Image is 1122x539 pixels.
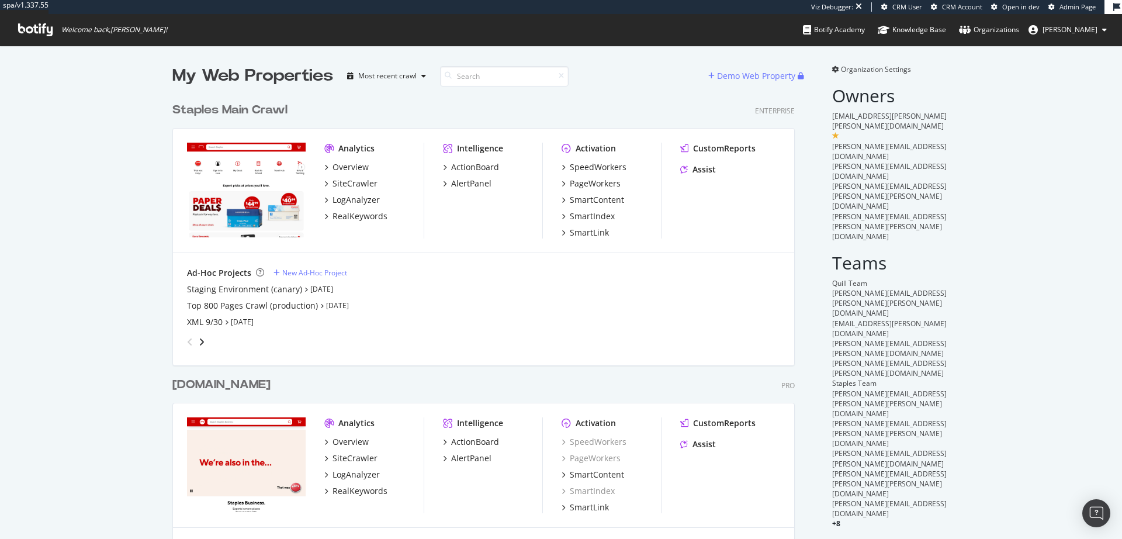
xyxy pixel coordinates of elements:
[1059,2,1096,11] span: Admin Page
[1048,2,1096,12] a: Admin Page
[1019,20,1116,39] button: [PERSON_NAME]
[562,452,621,464] a: PageWorkers
[717,70,795,82] div: Demo Web Property
[693,143,756,154] div: CustomReports
[832,161,947,181] span: [PERSON_NAME][EMAIL_ADDRESS][DOMAIN_NAME]
[562,502,609,513] a: SmartLink
[187,300,318,312] a: Top 800 Pages Crawl (production)
[832,319,947,338] span: [EMAIL_ADDRESS][PERSON_NAME][DOMAIN_NAME]
[333,210,387,222] div: RealKeywords
[832,519,840,528] span: + 8
[451,436,499,448] div: ActionBoard
[172,102,288,119] div: Staples Main Crawl
[333,469,380,481] div: LogAnalyzer
[832,253,950,272] h2: Teams
[333,194,380,206] div: LogAnalyzer
[832,212,947,241] span: [PERSON_NAME][EMAIL_ADDRESS][PERSON_NAME][PERSON_NAME][DOMAIN_NAME]
[172,64,333,88] div: My Web Properties
[680,164,716,175] a: Assist
[570,178,621,189] div: PageWorkers
[333,452,378,464] div: SiteCrawler
[892,2,922,11] span: CRM User
[231,317,254,327] a: [DATE]
[755,106,795,116] div: Enterprise
[832,448,947,468] span: [PERSON_NAME][EMAIL_ADDRESS][PERSON_NAME][DOMAIN_NAME]
[878,24,946,36] div: Knowledge Base
[451,178,491,189] div: AlertPanel
[187,284,302,295] div: Staging Environment (canary)
[187,316,223,328] a: XML 9/30
[324,194,380,206] a: LogAnalyzer
[443,161,499,173] a: ActionBoard
[282,268,347,278] div: New Ad-Hoc Project
[198,336,206,348] div: angle-right
[562,469,624,481] a: SmartContent
[324,485,387,497] a: RealKeywords
[832,181,947,211] span: [PERSON_NAME][EMAIL_ADDRESS][PERSON_NAME][PERSON_NAME][DOMAIN_NAME]
[832,389,947,419] span: [PERSON_NAME][EMAIL_ADDRESS][PERSON_NAME][PERSON_NAME][DOMAIN_NAME]
[680,417,756,429] a: CustomReports
[708,71,798,81] a: Demo Web Property
[324,161,369,173] a: Overview
[324,469,380,481] a: LogAnalyzer
[333,178,378,189] div: SiteCrawler
[832,419,947,448] span: [PERSON_NAME][EMAIL_ADDRESS][PERSON_NAME][PERSON_NAME][DOMAIN_NAME]
[457,417,503,429] div: Intelligence
[878,14,946,46] a: Knowledge Base
[832,141,947,161] span: [PERSON_NAME][EMAIL_ADDRESS][DOMAIN_NAME]
[1043,25,1097,34] span: Nathalie Geoffrin
[326,300,349,310] a: [DATE]
[187,143,306,237] img: staples.com
[832,378,950,388] div: Staples Team
[680,438,716,450] a: Assist
[832,288,947,318] span: [PERSON_NAME][EMAIL_ADDRESS][PERSON_NAME][PERSON_NAME][DOMAIN_NAME]
[562,436,626,448] a: SpeedWorkers
[187,417,306,512] img: staplesadvantage.com
[443,436,499,448] a: ActionBoard
[172,102,292,119] a: Staples Main Crawl
[832,111,947,131] span: [EMAIL_ADDRESS][PERSON_NAME][PERSON_NAME][DOMAIN_NAME]
[991,2,1040,12] a: Open in dev
[942,2,982,11] span: CRM Account
[570,227,609,239] div: SmartLink
[172,376,275,393] a: [DOMAIN_NAME]
[324,210,387,222] a: RealKeywords
[692,438,716,450] div: Assist
[708,67,798,85] button: Demo Web Property
[562,485,615,497] a: SmartIndex
[310,284,333,294] a: [DATE]
[781,381,795,391] div: Pro
[832,278,950,288] div: Quill Team
[333,485,387,497] div: RealKeywords
[338,143,375,154] div: Analytics
[570,194,624,206] div: SmartContent
[562,227,609,239] a: SmartLink
[803,14,865,46] a: Botify Academy
[576,143,616,154] div: Activation
[570,502,609,513] div: SmartLink
[832,499,947,519] span: [PERSON_NAME][EMAIL_ADDRESS][DOMAIN_NAME]
[457,143,503,154] div: Intelligence
[1082,499,1110,527] div: Open Intercom Messenger
[333,436,369,448] div: Overview
[187,267,251,279] div: Ad-Hoc Projects
[338,417,375,429] div: Analytics
[832,358,947,378] span: [PERSON_NAME][EMAIL_ADDRESS][PERSON_NAME][DOMAIN_NAME]
[61,25,167,34] span: Welcome back, [PERSON_NAME] !
[562,194,624,206] a: SmartContent
[693,417,756,429] div: CustomReports
[443,178,491,189] a: AlertPanel
[959,14,1019,46] a: Organizations
[324,436,369,448] a: Overview
[692,164,716,175] div: Assist
[570,161,626,173] div: SpeedWorkers
[451,452,491,464] div: AlertPanel
[931,2,982,12] a: CRM Account
[451,161,499,173] div: ActionBoard
[841,64,911,74] span: Organization Settings
[881,2,922,12] a: CRM User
